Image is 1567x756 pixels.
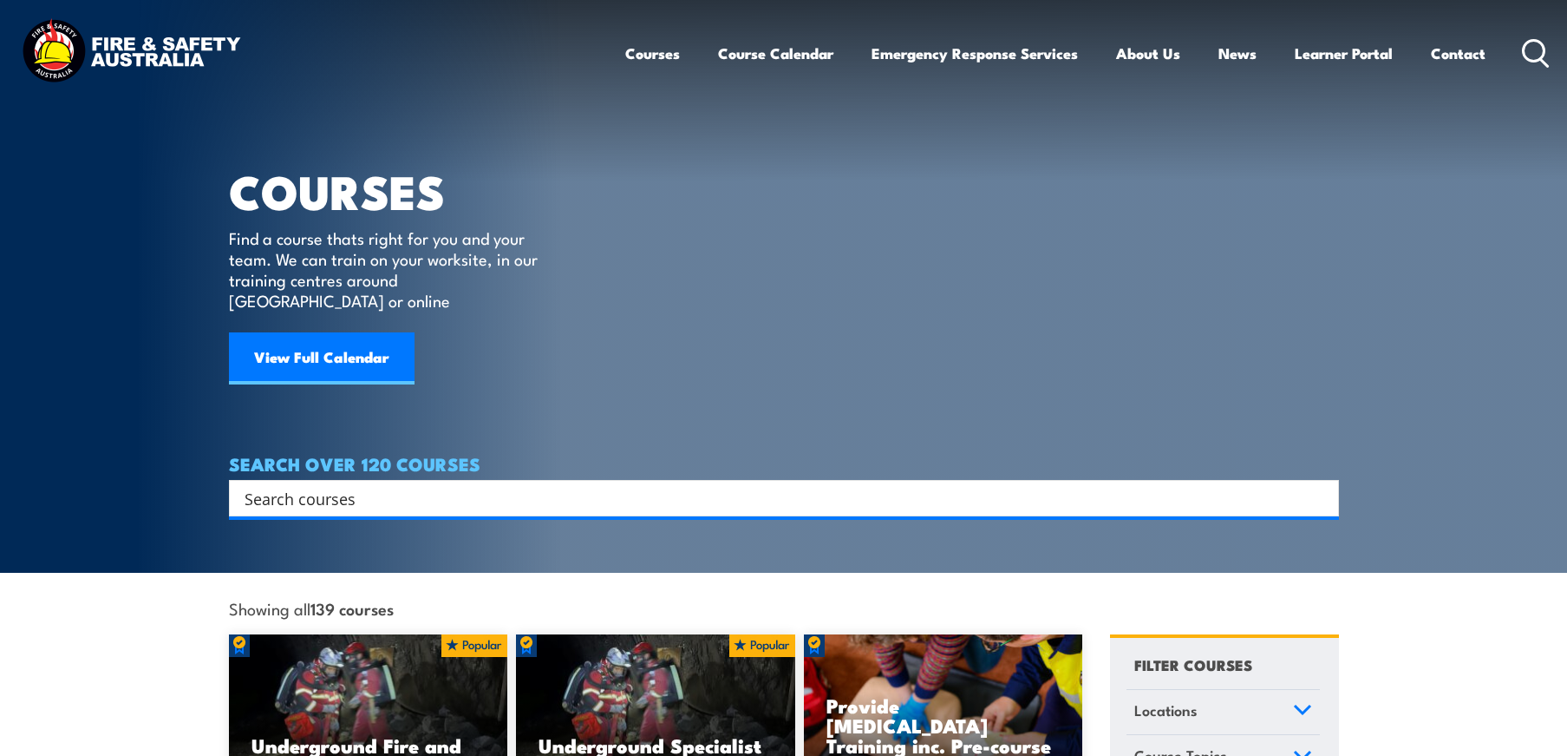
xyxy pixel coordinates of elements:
strong: 139 courses [310,596,394,620]
a: Contact [1431,30,1485,76]
input: Search input [245,485,1301,511]
a: Courses [625,30,680,76]
a: Course Calendar [718,30,833,76]
p: Find a course thats right for you and your team. We can train on your worksite, in our training c... [229,227,545,311]
a: Learner Portal [1295,30,1393,76]
a: About Us [1116,30,1180,76]
button: Search magnifier button [1309,486,1333,510]
form: Search form [248,486,1304,510]
h4: SEARCH OVER 120 COURSES [229,454,1339,473]
a: View Full Calendar [229,332,415,385]
h1: COURSES [229,170,563,211]
h4: FILTER COURSES [1134,653,1252,676]
a: Locations [1126,690,1320,735]
span: Showing all [229,599,394,617]
a: Emergency Response Services [872,30,1078,76]
span: Locations [1134,699,1198,722]
a: News [1218,30,1257,76]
